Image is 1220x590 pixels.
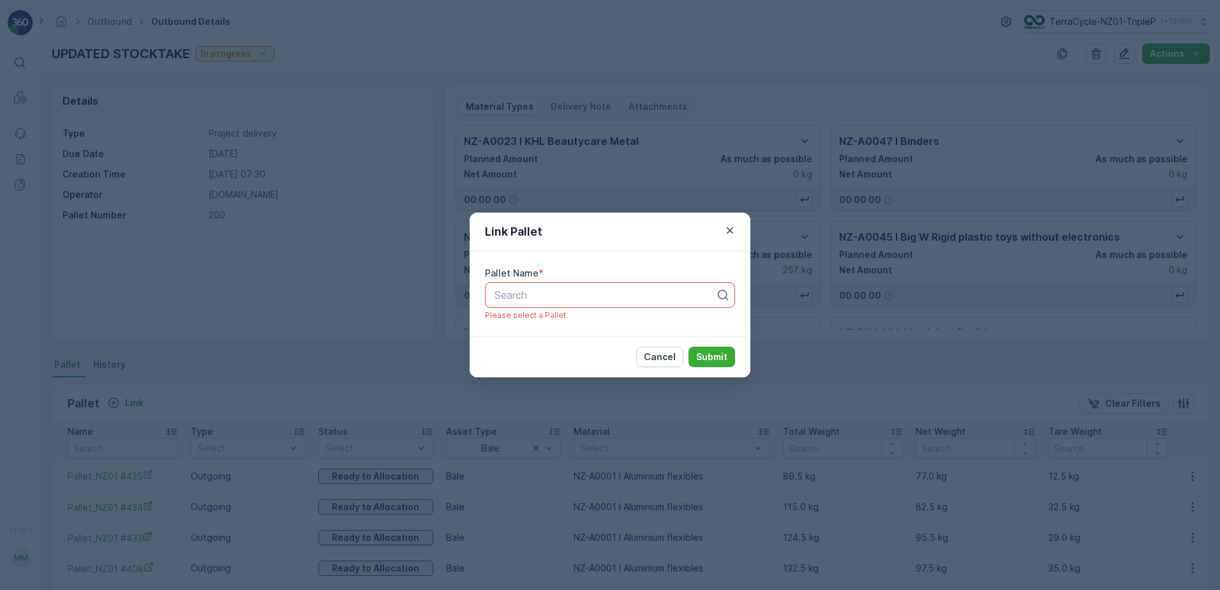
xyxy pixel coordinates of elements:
label: Pallet Name [485,268,539,278]
span: Please select a Pallet. [485,310,568,321]
p: Link Pallet [485,223,542,241]
p: Submit [696,351,727,363]
p: Cancel [644,351,676,363]
p: Search [495,287,715,303]
button: Submit [688,347,735,367]
button: Cancel [636,347,683,367]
